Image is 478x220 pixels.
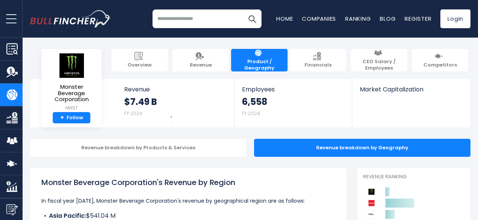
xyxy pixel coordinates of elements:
[190,62,212,68] span: Revenue
[53,112,90,124] a: +Follow
[60,114,64,121] strong: +
[242,110,260,117] small: FY 2024
[405,15,431,23] a: Register
[363,174,465,180] p: Revenue Ranking
[355,59,403,71] span: CEO Salary / Employees
[235,59,284,71] span: Product / Geography
[302,15,336,23] a: Companies
[367,210,376,219] img: Keurig Dr Pepper competitors logo
[440,9,470,28] a: Login
[352,79,470,106] a: Market Capitalization
[360,86,462,93] span: Market Capitalization
[380,15,396,23] a: Blog
[367,187,376,196] img: Monster Beverage Corporation competitors logo
[276,15,293,23] a: Home
[231,49,288,71] a: Product / Geography
[124,86,227,93] span: Revenue
[242,96,267,108] strong: 6,558
[124,96,157,108] strong: $7.49 B
[254,139,470,157] div: Revenue breakdown by Geography
[351,49,407,71] a: CEO Salary / Employees
[47,105,96,111] small: MNST
[345,15,371,23] a: Ranking
[111,49,168,71] a: Overview
[30,10,111,27] img: bullfincher logo
[304,62,332,68] span: Financials
[41,177,335,188] h1: Monster Beverage Corporation's Revenue by Region
[423,62,457,68] span: Competitors
[128,62,152,68] span: Overview
[117,79,234,127] a: Revenue $7.49 B FY 2024
[49,211,86,220] b: Asia Pacific:
[234,79,352,127] a: Employees 6,558 FY 2024
[47,53,96,112] a: Monster Beverage Corporation MNST
[47,84,96,103] span: Monster Beverage Corporation
[124,110,142,117] small: FY 2024
[242,86,344,93] span: Employees
[30,10,111,27] a: Go to homepage
[367,199,376,208] img: Coca-Cola Company competitors logo
[30,139,247,157] div: Revenue breakdown by Products & Services
[412,49,468,71] a: Competitors
[290,49,346,71] a: Financials
[41,196,335,205] p: In fiscal year [DATE], Monster Beverage Corporation's revenue by geographical region are as follows:
[243,9,262,28] button: Search
[172,49,229,71] a: Revenue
